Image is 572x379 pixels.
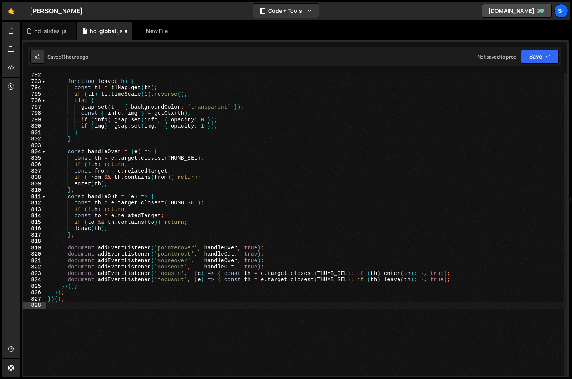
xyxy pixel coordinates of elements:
div: 801 [23,130,46,136]
div: 827 [23,296,46,303]
div: 826 [23,289,46,296]
div: 794 [23,85,46,91]
div: 806 [23,161,46,168]
div: 799 [23,117,46,123]
div: hd-slides.js [34,27,66,35]
a: [DOMAIN_NAME] [482,4,552,18]
a: 🤙 [2,2,21,20]
div: 792 [23,72,46,78]
div: 816 [23,225,46,232]
div: 793 [23,78,46,85]
div: 817 [23,232,46,239]
div: 810 [23,187,46,194]
div: 808 [23,174,46,181]
div: 824 [23,277,46,283]
div: hd-global.js [90,27,123,35]
div: 828 [23,302,46,309]
div: 820 [23,251,46,258]
div: 11 hours ago [61,54,88,60]
div: 814 [23,213,46,219]
div: 798 [23,110,46,117]
div: 795 [23,91,46,98]
div: 812 [23,200,46,206]
div: 822 [23,264,46,270]
div: 804 [23,149,46,155]
div: New File [138,27,171,35]
div: 800 [23,123,46,130]
div: 818 [23,238,46,245]
div: 815 [23,219,46,226]
a: s- [554,4,568,18]
button: Code + Tools [253,4,319,18]
div: 803 [23,142,46,149]
div: [PERSON_NAME] [30,6,83,16]
div: 796 [23,97,46,104]
div: 809 [23,181,46,187]
div: 811 [23,194,46,200]
div: 825 [23,283,46,290]
div: 797 [23,104,46,111]
div: 819 [23,245,46,251]
button: Save [521,50,559,64]
div: 821 [23,258,46,264]
div: 802 [23,136,46,142]
div: Saved [47,54,88,60]
div: 807 [23,168,46,175]
div: 805 [23,155,46,162]
div: Not saved to prod [478,54,516,60]
div: 813 [23,206,46,213]
div: 823 [23,270,46,277]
